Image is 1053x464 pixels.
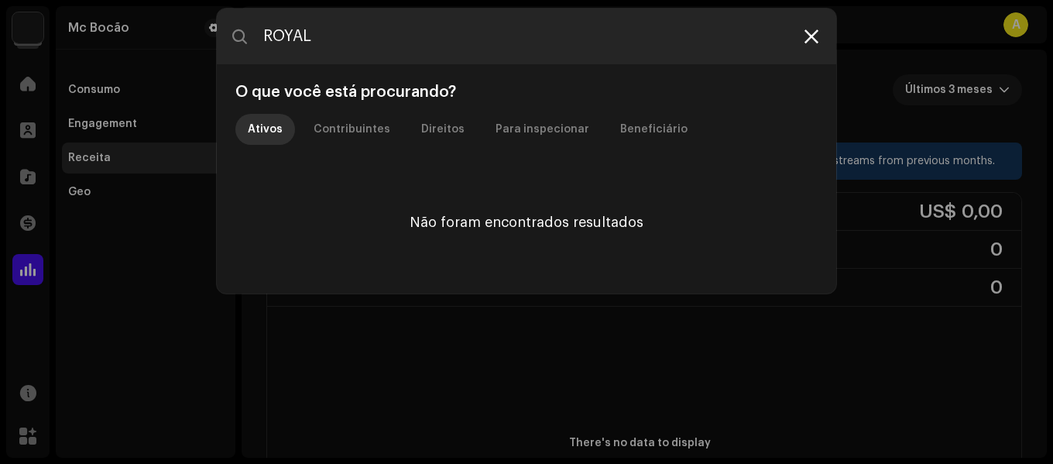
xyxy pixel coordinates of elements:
[314,114,390,145] div: Contribuintes
[217,9,836,64] input: Pesquisa
[229,83,824,101] div: O que você está procurando?
[248,114,283,145] div: Ativos
[410,216,643,229] span: Não foram encontrados resultados
[496,114,589,145] div: Para inspecionar
[620,114,688,145] div: Beneficiário
[421,114,465,145] div: Direitos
